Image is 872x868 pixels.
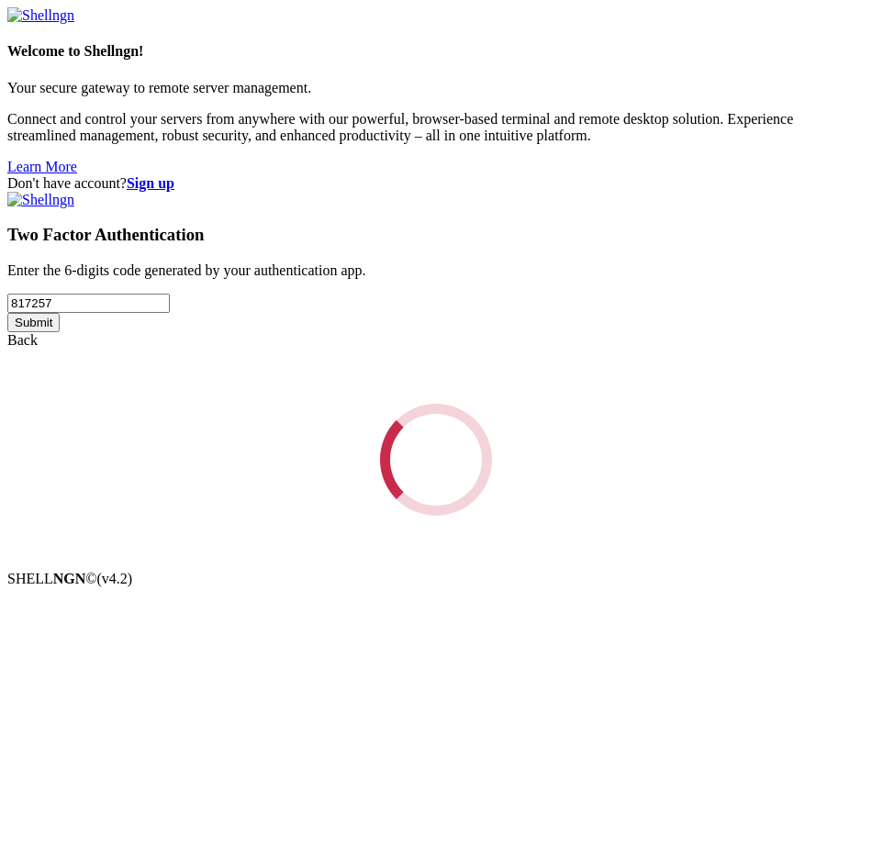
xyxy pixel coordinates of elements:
div: Loading... [375,398,497,520]
span: SHELL © [7,571,132,586]
input: Submit [7,313,60,332]
img: Shellngn [7,7,74,24]
input: Two factor code [7,294,170,313]
a: Back [7,332,38,348]
p: Enter the 6-digits code generated by your authentication app. [7,262,865,279]
a: Learn More [7,159,77,174]
b: NGN [53,571,86,586]
p: Connect and control your servers from anywhere with our powerful, browser-based terminal and remo... [7,111,865,144]
h3: Two Factor Authentication [7,225,865,245]
span: 4.2.0 [97,571,133,586]
img: Shellngn [7,192,74,208]
a: Sign up [127,175,174,191]
div: Don't have account? [7,175,865,192]
p: Your secure gateway to remote server management. [7,80,865,96]
h4: Welcome to Shellngn! [7,43,865,60]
